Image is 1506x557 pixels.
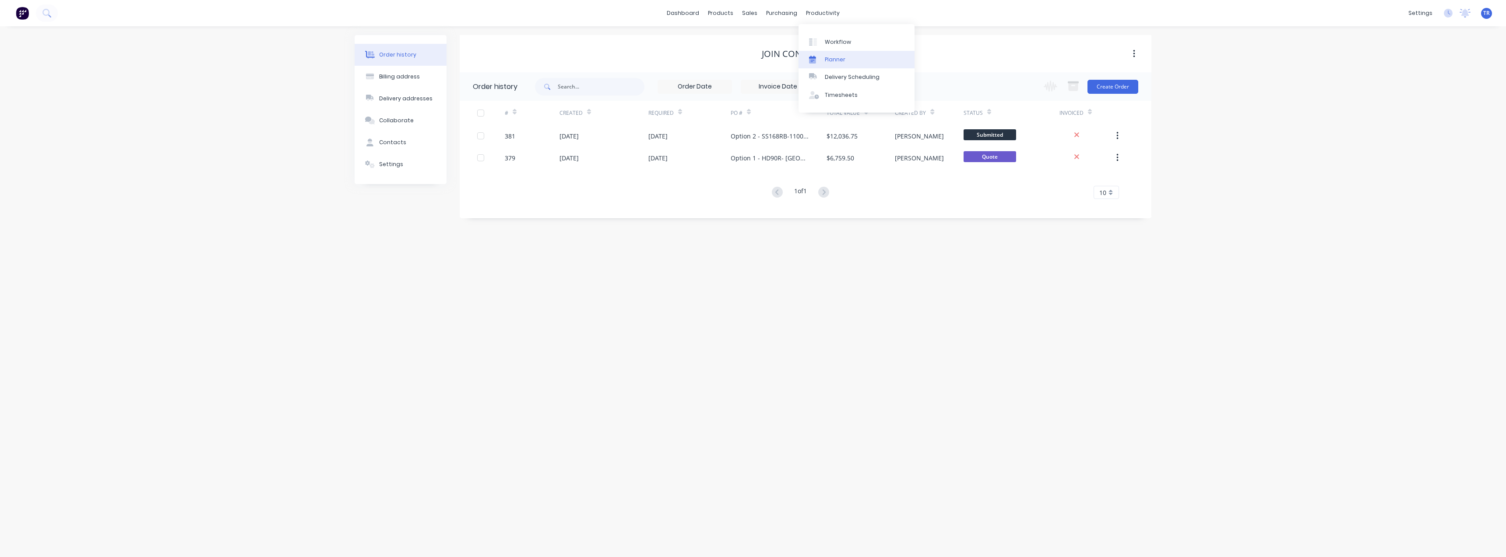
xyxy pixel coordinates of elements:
[505,131,515,141] div: 381
[825,73,880,81] div: Delivery Scheduling
[731,153,809,163] div: Option 1 - HD90R- [GEOGRAPHIC_DATA] [GEOGRAPHIC_DATA]
[355,66,447,88] button: Billing address
[762,7,802,20] div: purchasing
[704,7,738,20] div: products
[505,153,515,163] div: 379
[825,56,845,64] div: Planner
[558,78,644,96] input: Search...
[964,101,1059,125] div: Status
[1059,109,1084,117] div: Invoiced
[658,80,732,93] input: Order Date
[355,110,447,131] button: Collaborate
[762,49,849,59] div: Join Constuctions
[731,101,827,125] div: PO #
[731,131,809,141] div: Option 2 - SS168RB-1100 - [GEOGRAPHIC_DATA] [GEOGRAPHIC_DATA]
[355,44,447,66] button: Order history
[379,160,403,168] div: Settings
[662,7,704,20] a: dashboard
[355,153,447,175] button: Settings
[895,131,944,141] div: [PERSON_NAME]
[379,73,420,81] div: Billing address
[505,109,508,117] div: #
[799,33,915,50] a: Workflow
[964,151,1016,162] span: Quote
[825,38,851,46] div: Workflow
[799,51,915,68] a: Planner
[964,109,983,117] div: Status
[825,91,858,99] div: Timesheets
[827,153,854,163] div: $6,759.50
[473,82,517,92] div: Order history
[802,7,844,20] div: productivity
[1087,80,1138,94] button: Create Order
[895,153,944,163] div: [PERSON_NAME]
[964,129,1016,140] span: Submitted
[738,7,762,20] div: sales
[648,101,731,125] div: Required
[1099,188,1106,197] span: 10
[379,117,414,124] div: Collaborate
[505,101,559,125] div: #
[559,131,579,141] div: [DATE]
[731,109,742,117] div: PO #
[794,186,807,199] div: 1 of 1
[355,131,447,153] button: Contacts
[355,88,447,110] button: Delivery addresses
[799,86,915,104] a: Timesheets
[379,95,433,103] div: Delivery addresses
[1059,101,1114,125] div: Invoiced
[827,131,858,141] div: $12,036.75
[648,131,668,141] div: [DATE]
[16,7,29,20] img: Factory
[799,68,915,86] a: Delivery Scheduling
[559,109,583,117] div: Created
[1404,7,1437,20] div: settings
[559,153,579,163] div: [DATE]
[559,101,648,125] div: Created
[648,153,668,163] div: [DATE]
[379,138,406,146] div: Contacts
[895,101,963,125] div: Created By
[379,51,416,59] div: Order history
[648,109,674,117] div: Required
[1483,9,1490,17] span: TR
[741,80,815,93] input: Invoice Date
